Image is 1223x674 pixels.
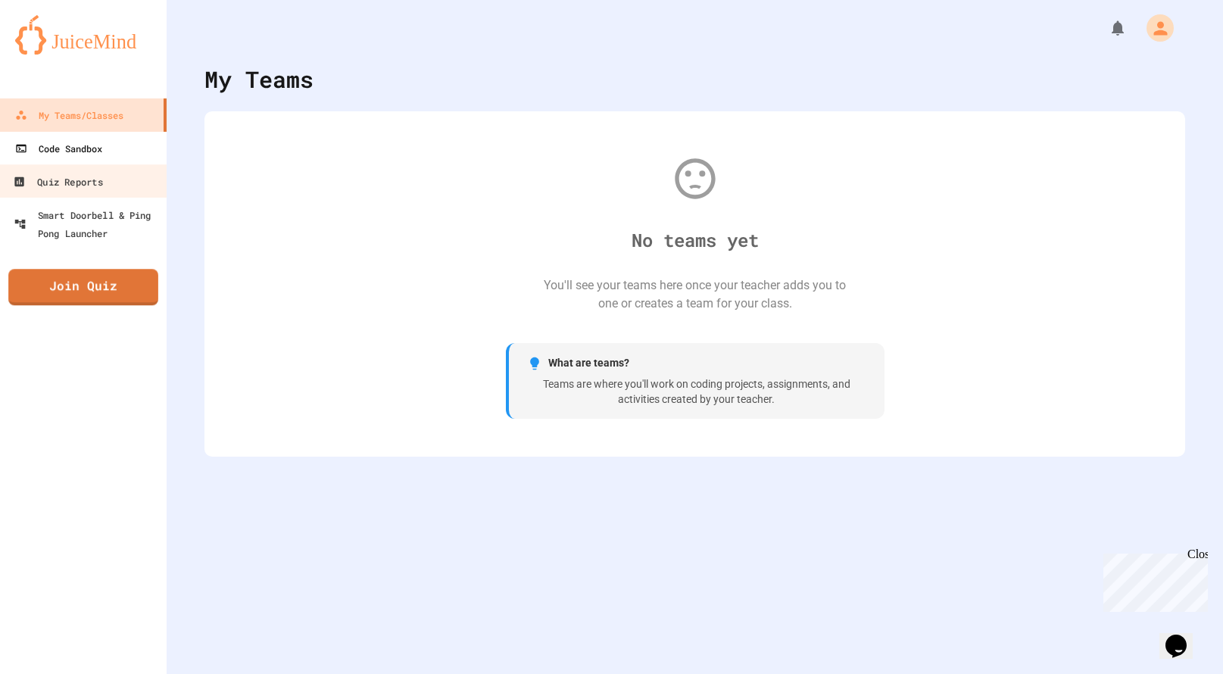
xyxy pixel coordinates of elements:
[632,226,759,254] div: No teams yet
[204,62,314,96] div: My Teams
[15,106,123,124] div: My Teams/Classes
[548,355,629,371] span: What are teams?
[527,377,866,407] div: Teams are where you'll work on coding projects, assignments, and activities created by your teacher.
[15,15,151,55] img: logo-orange.svg
[6,6,105,96] div: Chat with us now!Close
[1081,15,1131,41] div: My Notifications
[13,173,102,192] div: Quiz Reports
[14,206,161,243] div: Smart Doorbell & Ping Pong Launcher
[15,139,102,158] div: Code Sandbox
[544,276,847,313] div: You'll see your teams here once your teacher adds you to one or creates a team for your class.
[1131,11,1178,45] div: My Account
[1159,613,1208,659] iframe: chat widget
[8,269,158,305] a: Join Quiz
[1097,548,1208,612] iframe: chat widget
